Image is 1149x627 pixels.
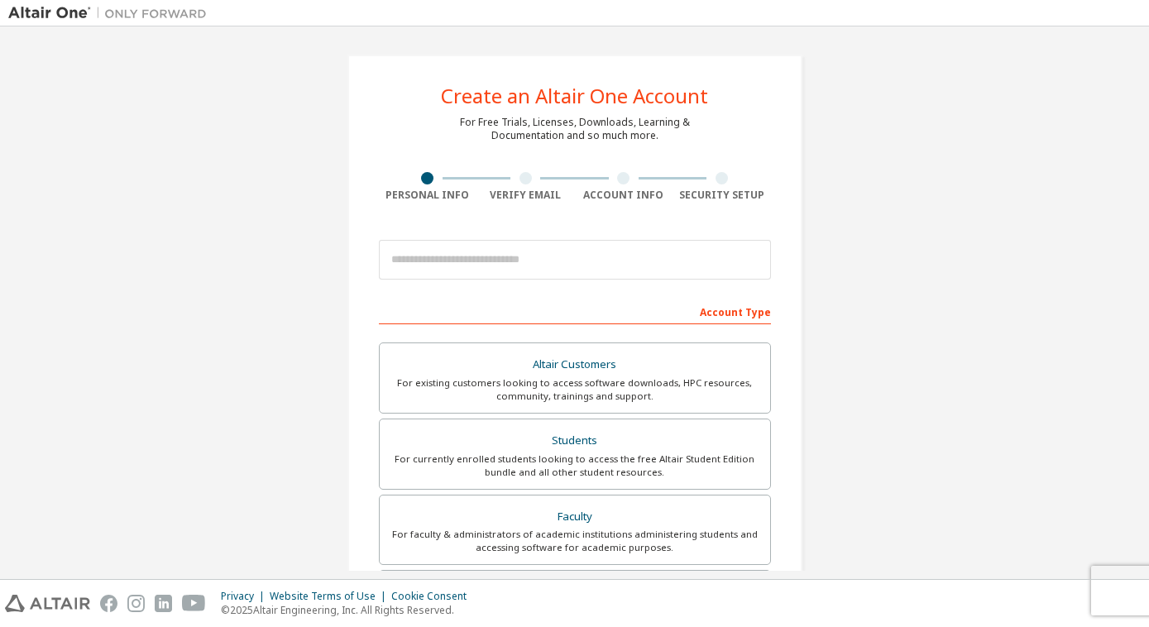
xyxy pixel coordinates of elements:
[182,595,206,612] img: youtube.svg
[390,429,760,452] div: Students
[5,595,90,612] img: altair_logo.svg
[460,116,690,142] div: For Free Trials, Licenses, Downloads, Learning & Documentation and so much more.
[379,298,771,324] div: Account Type
[390,452,760,479] div: For currently enrolled students looking to access the free Altair Student Edition bundle and all ...
[270,590,391,603] div: Website Terms of Use
[390,505,760,529] div: Faculty
[476,189,575,202] div: Verify Email
[441,86,708,106] div: Create an Altair One Account
[390,376,760,403] div: For existing customers looking to access software downloads, HPC resources, community, trainings ...
[127,595,145,612] img: instagram.svg
[390,353,760,376] div: Altair Customers
[391,590,476,603] div: Cookie Consent
[221,603,476,617] p: © 2025 Altair Engineering, Inc. All Rights Reserved.
[221,590,270,603] div: Privacy
[100,595,117,612] img: facebook.svg
[575,189,673,202] div: Account Info
[155,595,172,612] img: linkedin.svg
[673,189,771,202] div: Security Setup
[8,5,215,22] img: Altair One
[390,528,760,554] div: For faculty & administrators of academic institutions administering students and accessing softwa...
[379,189,477,202] div: Personal Info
